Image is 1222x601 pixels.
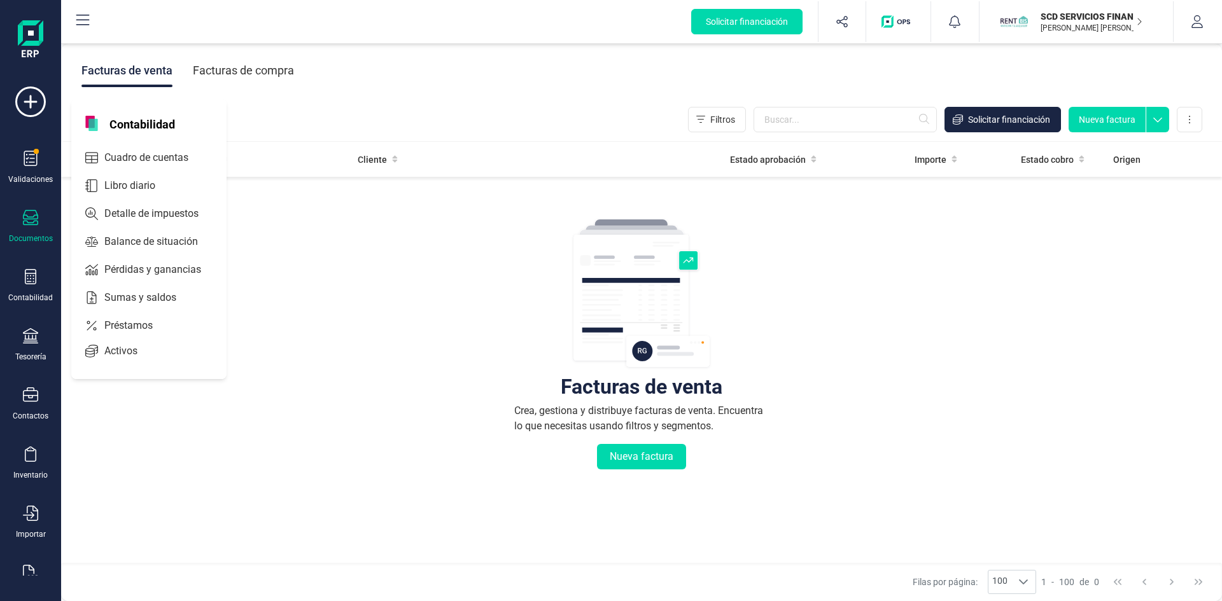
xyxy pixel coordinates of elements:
span: 1 [1041,576,1046,588]
input: Buscar... [754,107,937,132]
div: Filas por página: [913,570,1036,594]
div: - [1041,576,1099,588]
span: Pérdidas y ganancias [99,262,224,277]
p: SCD SERVICIOS FINANCIEROS SL [1041,10,1142,23]
button: Nueva factura [597,444,686,469]
button: Solicitar financiación [945,107,1061,132]
span: Estado aprobación [730,153,806,166]
div: Documentos [9,233,53,244]
button: Previous Page [1132,570,1156,594]
span: Filtros [710,113,735,126]
button: Filtros [688,107,746,132]
button: Nueva factura [1069,107,1146,132]
img: Logo de OPS [881,15,915,28]
button: Logo de OPS [874,1,923,42]
img: Logo Finanedi [18,20,43,61]
div: Tesorería [15,352,46,362]
div: Facturas de compra [193,54,294,87]
button: Solicitar financiación [691,9,803,34]
span: Balance de situación [99,234,221,249]
span: Solicitar financiación [968,113,1050,126]
div: Inventario [13,470,48,480]
p: [PERSON_NAME] [PERSON_NAME] VOZMEDIANO [PERSON_NAME] [1041,23,1142,33]
span: 0 [1094,576,1099,588]
span: Cliente [358,153,387,166]
div: Facturas de venta [81,54,172,87]
span: Sumas y saldos [99,290,199,305]
div: Importar [16,529,46,539]
span: Cuadro de cuentas [99,150,211,165]
span: Activos [99,343,160,359]
div: Facturas de venta [561,380,722,393]
img: SC [1000,8,1028,36]
button: Next Page [1160,570,1184,594]
span: Solicitar financiación [706,15,788,28]
span: Préstamos [99,318,176,333]
span: Estado cobro [1021,153,1074,166]
div: Contactos [13,411,48,421]
span: Libro diario [99,178,178,193]
span: Importe [915,153,946,166]
div: Contabilidad [8,293,53,303]
button: Last Page [1186,570,1211,594]
span: 100 [1059,576,1074,588]
span: Detalle de impuestos [99,206,221,221]
span: de [1079,576,1089,588]
span: 100 [988,570,1011,593]
div: Validaciones [8,174,53,184]
span: Contabilidad [102,116,183,131]
div: Crea, gestiona y distribuye facturas de venta. Encuentra lo que necesitas usando filtros y segmen... [514,403,769,434]
button: First Page [1106,570,1130,594]
img: img-empty-table.svg [572,218,712,370]
span: Origen [1113,153,1141,166]
button: SCSCD SERVICIOS FINANCIEROS SL[PERSON_NAME] [PERSON_NAME] VOZMEDIANO [PERSON_NAME] [995,1,1158,42]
